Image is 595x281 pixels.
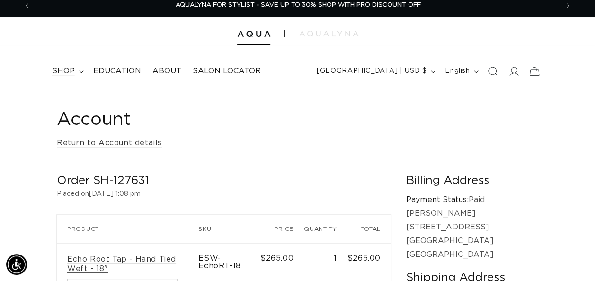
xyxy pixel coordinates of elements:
th: Total [347,215,391,243]
a: Education [88,61,147,82]
span: [GEOGRAPHIC_DATA] | USD $ [317,66,426,76]
div: Accessibility Menu [6,254,27,275]
a: About [147,61,187,82]
th: SKU [198,215,260,243]
th: Product [57,215,198,243]
img: Aqua Hair Extensions [237,31,270,37]
span: AQUALYNA FOR STYLIST - SAVE UP TO 30% SHOP WITH PRO DISCOUNT OFF [176,2,421,8]
button: English [439,62,482,80]
span: shop [52,66,75,76]
th: Price [260,215,304,243]
p: Placed on [57,188,391,200]
p: Paid [406,193,538,207]
a: Return to Account details [57,136,162,150]
h2: Order SH-127631 [57,174,391,188]
iframe: Chat Widget [548,236,595,281]
th: Quantity [304,215,347,243]
button: [GEOGRAPHIC_DATA] | USD $ [311,62,439,80]
a: Salon Locator [187,61,266,82]
span: Education [93,66,141,76]
p: [PERSON_NAME] [STREET_ADDRESS] [GEOGRAPHIC_DATA] [GEOGRAPHIC_DATA] [406,207,538,261]
span: Salon Locator [193,66,261,76]
summary: Search [482,61,503,82]
strong: Payment Status: [406,196,469,203]
h2: Billing Address [406,174,538,188]
span: About [152,66,181,76]
a: Echo Root Tap - Hand Tied Weft - 18" [67,255,188,274]
time: [DATE] 1:08 pm [89,191,141,197]
h1: Account [57,108,538,132]
img: aqualyna.com [299,31,358,36]
span: English [445,66,470,76]
summary: shop [46,61,88,82]
span: $265.00 [260,255,293,262]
